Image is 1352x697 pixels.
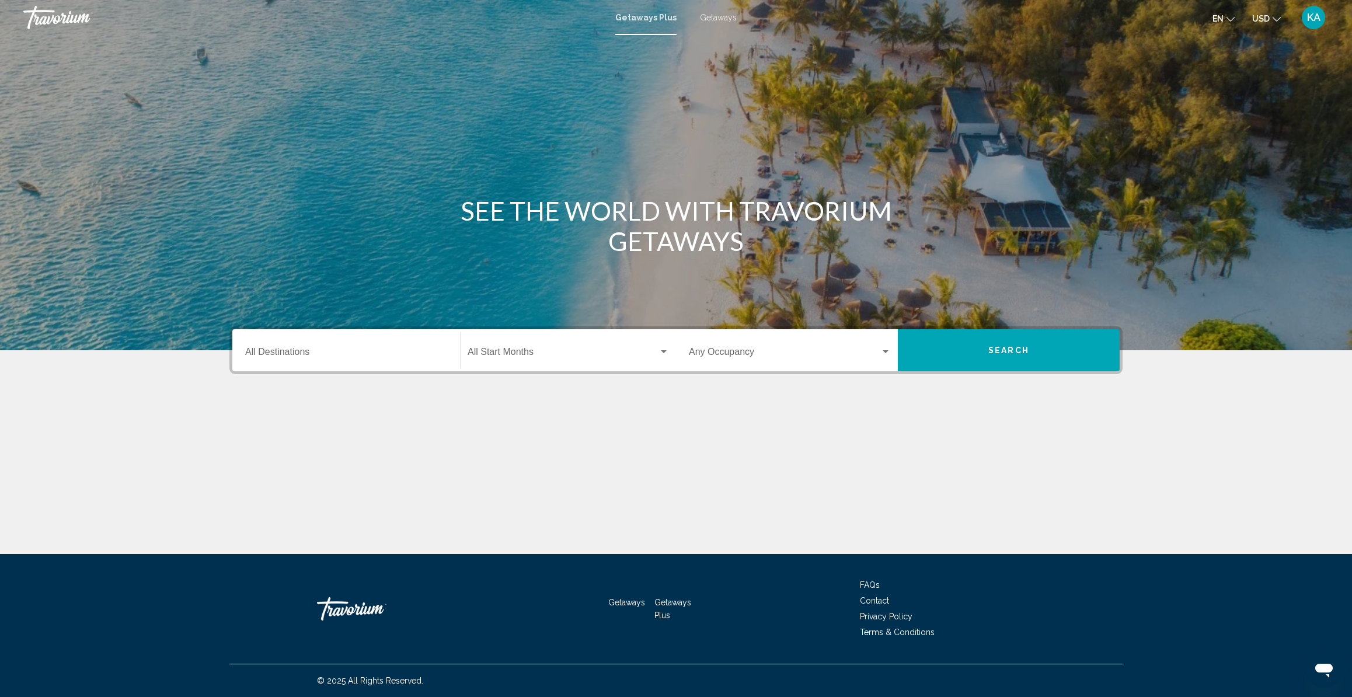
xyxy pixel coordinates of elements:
a: Getaways [700,13,737,22]
a: Travorium [317,591,434,626]
a: Travorium [23,6,604,29]
span: Search [988,346,1029,356]
a: Terms & Conditions [860,628,935,637]
h1: SEE THE WORLD WITH TRAVORIUM GETAWAYS [457,196,895,256]
button: Change currency [1252,10,1281,27]
button: Change language [1212,10,1235,27]
a: FAQs [860,580,880,590]
span: © 2025 All Rights Reserved. [317,676,423,685]
a: Privacy Policy [860,612,912,621]
button: User Menu [1298,5,1329,30]
a: Getaways Plus [615,13,677,22]
a: Getaways Plus [654,598,691,620]
span: KA [1307,12,1320,23]
a: Getaways [608,598,645,607]
span: USD [1252,14,1270,23]
iframe: Button to launch messaging window [1305,650,1343,688]
div: Search widget [232,329,1120,371]
span: en [1212,14,1224,23]
a: Contact [860,596,889,605]
button: Search [898,329,1120,371]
